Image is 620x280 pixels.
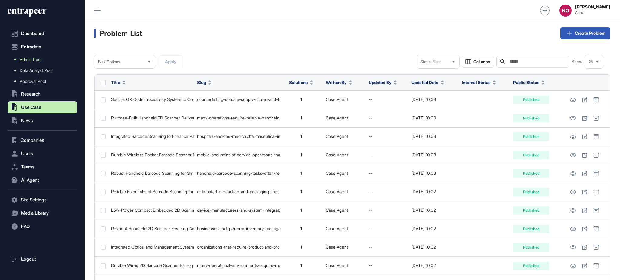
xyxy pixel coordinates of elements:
span: 1 [300,263,302,268]
div: [DATE] 10:03 [411,152,455,157]
div: handheld-barcode-scanning-tasks-often-require-reading-a-wide-variety-of-1d-and-2d-codes-printed-a... [197,171,277,176]
span: Companies [21,138,44,143]
span: 1 [300,189,302,194]
span: 25 [589,60,593,64]
span: Use Case [21,105,41,110]
a: Dashboard [8,28,77,40]
span: Media Library [21,211,49,216]
a: Admin Pool [11,54,77,65]
span: Status Filter [420,60,441,64]
a: Case Agent [326,97,348,102]
a: Data Analyst Pool [11,65,77,76]
span: -- [369,152,372,157]
div: Published [513,169,549,178]
span: -- [369,226,372,231]
a: Case Agent [326,207,348,213]
button: Companies [8,134,77,146]
div: Published [513,206,549,215]
span: Show [572,59,582,64]
div: Purpose-Built Handheld 2D Scanner Delivering Reliable Decoding and Durability in Dynamic Operatio... [111,116,191,120]
div: Reliable Fixed-Mount Barcode Scanning for Automated Industrial Production and Traceability [111,189,191,194]
h3: Problem List [94,29,142,38]
button: Site Settings [8,194,77,206]
span: Written By [326,79,347,86]
div: Durable Wireless Pocket Barcode Scanner Ensuring Reliable Mobile Data Capture Across Diverse Cond... [111,152,191,157]
a: Case Agent [326,226,348,231]
button: Internal Status [462,79,496,86]
div: Durable Wired 2D Barcode Scanner for High-Throughput, Multi-Symbology Decoding in Harsh Environments [111,263,191,268]
button: Written By [326,79,352,86]
div: device-manufacturers-and-system-integrators-that-need-to-add-barcode-reading-capability-to-equipm... [197,208,277,213]
span: Data Analyst Pool [20,68,53,73]
button: Research [8,88,77,100]
button: News [8,115,77,127]
div: Published [513,243,549,252]
span: -- [369,134,372,139]
span: -- [369,189,372,194]
a: Case Agent [326,134,348,139]
a: Create Problem [560,27,610,39]
div: Low-Power Compact Embedded 2D Scanning Module for Reliable Integration in Varied Industrial Condi... [111,208,191,213]
span: Admin [575,11,610,15]
div: [DATE] 10:02 [411,189,455,194]
button: Media Library [8,207,77,219]
a: Approval Pool [11,76,77,87]
strong: [PERSON_NAME] [575,5,610,9]
span: 1 [300,171,302,176]
button: Title [111,79,126,86]
div: Robust Handheld Barcode Scanning for Small, Low-Contrast, and Moving Codes in Harsh Environments [111,171,191,176]
div: businesses-that-perform-inventory-management-point-of-sale-pos-transactions-shipping-and-receivin... [197,226,277,231]
a: Case Agent [326,263,348,268]
button: Solutions [289,79,313,86]
div: Published [513,188,549,196]
span: 1 [300,152,302,157]
span: -- [369,263,372,268]
span: -- [369,244,372,249]
button: Teams [8,161,77,173]
span: Admin Pool [20,57,41,62]
span: Entradata [21,44,41,49]
span: 1 [300,244,302,249]
a: Case Agent [326,115,348,120]
span: Title [111,79,120,86]
div: many-operations-require-reliable-handheld-barcode-capture-in-environments-with-variable-lighting-... [197,116,277,120]
div: Secure QR Code Traceability System to Combat Food Counterfeiting and Enhance Supply Chain Transpa... [111,97,191,102]
span: FAQ [21,224,30,229]
div: automated-production-and-packaging-lines-manufacturing-inspection-points-and-conveyor-based-sorti... [197,189,277,194]
span: News [21,118,33,123]
div: Published [513,225,549,233]
button: Slug [197,79,211,86]
div: [DATE] 10:02 [411,263,455,268]
div: Resilient Handheld 2D Scanner Ensuring Accurate Data Capture Across Diverse Conditions and Systems [111,226,191,231]
span: AI Agent [21,178,39,183]
span: Internal Status [462,79,490,86]
button: Updated Date [411,79,444,86]
button: FAQ [8,220,77,233]
span: Teams [21,164,35,169]
span: Updated Date [411,79,438,86]
div: mobile-and-point-of-service-operations-that-require-barcode-capture-face-several-operational-chal... [197,152,277,157]
div: Integrated Barcode Scanning to Enhance Patient Safety and Operational Efficiency in Hospital Mana... [111,134,191,139]
span: -- [369,115,372,120]
span: Updated By [369,79,391,86]
div: many-operational-environments-require-rapid-and-accurate-capture-of-a-wide-range-of-barcode-symbo... [197,263,277,268]
div: Published [513,132,549,141]
div: Published [513,262,549,270]
div: [DATE] 10:03 [411,134,455,139]
button: AI Agent [8,174,77,186]
div: [DATE] 10:03 [411,116,455,120]
span: Bulk Options [98,60,120,64]
button: Columns [462,56,494,68]
div: hospitals-and-the-medicalpharmaceutical-industry-face-challenges-in-accurately-identifying-patien... [197,134,277,139]
span: Site Settings [21,197,47,202]
div: [DATE] 10:03 [411,97,455,102]
span: Research [21,92,41,96]
span: Users [21,151,33,156]
button: NO [559,5,572,17]
span: 1 [300,115,302,120]
span: Dashboard [21,31,44,36]
div: Published [513,96,549,104]
span: 1 [300,134,302,139]
span: Public Status [513,79,539,86]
